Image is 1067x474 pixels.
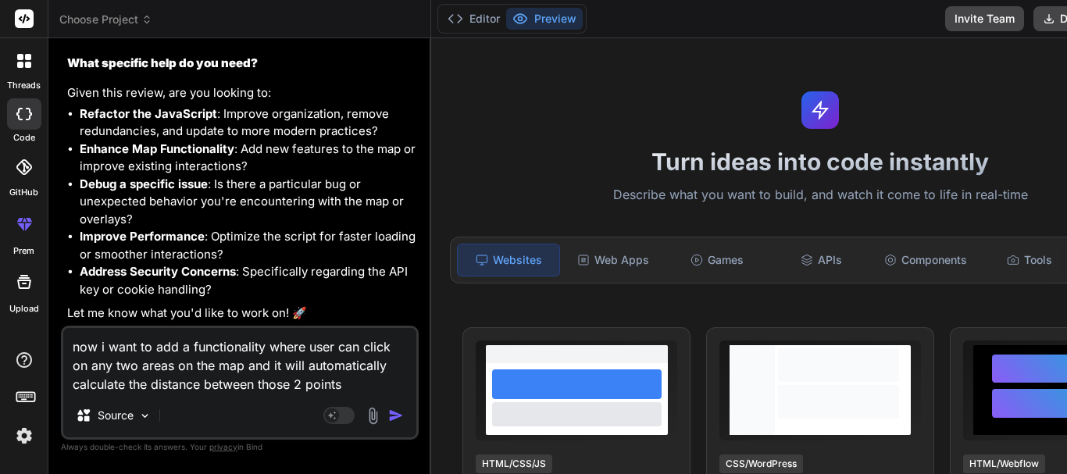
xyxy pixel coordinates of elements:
div: Games [667,244,768,276]
label: Upload [9,302,39,315]
div: Web Apps [563,244,664,276]
strong: What specific help do you need? [67,55,258,70]
textarea: now i want to add a functionality where user can click on any two areas on the map and it will au... [63,328,416,394]
img: icon [388,408,404,423]
li: : Is there a particular bug or unexpected behavior you're encountering with the map or overlays? [80,176,416,229]
label: GitHub [9,186,38,199]
p: Given this review, are you looking to: [67,84,416,102]
div: APIs [771,244,872,276]
li: : Add new features to the map or improve existing interactions? [80,141,416,176]
strong: Enhance Map Functionality [80,141,234,156]
img: Pick Models [138,409,152,422]
label: code [13,131,35,144]
li: : Specifically regarding the API key or cookie handling? [80,263,416,298]
strong: Debug a specific issue [80,176,208,191]
strong: Address Security Concerns [80,264,236,279]
div: Components [875,244,976,276]
span: Choose Project [59,12,152,27]
div: Websites [457,244,559,276]
p: Source [98,408,134,423]
button: Invite Team [945,6,1024,31]
strong: Refactor the JavaScript [80,106,217,121]
img: settings [11,422,37,449]
label: threads [7,79,41,92]
strong: Improve Performance [80,229,205,244]
li: : Improve organization, remove redundancies, and update to more modern practices? [80,105,416,141]
button: Editor [441,8,506,30]
span: privacy [209,442,237,451]
p: Always double-check its answers. Your in Bind [61,440,419,454]
div: CSS/WordPress [719,454,803,473]
img: attachment [364,407,382,425]
div: HTML/CSS/JS [476,454,552,473]
li: : Optimize the script for faster loading or smoother interactions? [80,228,416,263]
label: prem [13,244,34,258]
button: Preview [506,8,583,30]
div: HTML/Webflow [963,454,1045,473]
p: Let me know what you'd like to work on! 🚀 [67,305,416,323]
